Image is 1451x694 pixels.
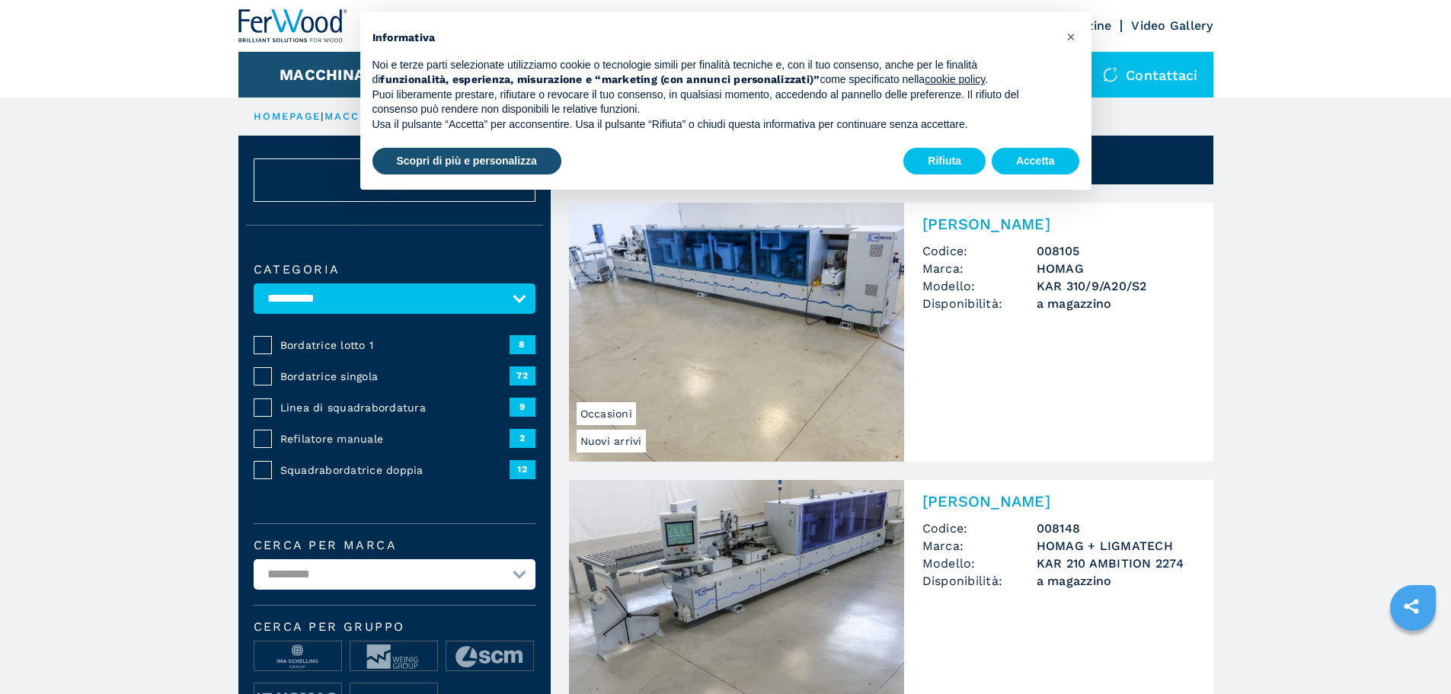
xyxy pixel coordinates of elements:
span: Codice: [922,520,1037,537]
iframe: Chat [1386,625,1440,683]
h2: Informativa [372,30,1055,46]
span: 8 [510,335,535,353]
button: ResetAnnulla [254,158,535,202]
span: Bordatrice lotto 1 [280,337,510,353]
p: Usa il pulsante “Accetta” per acconsentire. Usa il pulsante “Rifiuta” o chiudi questa informativa... [372,117,1055,133]
label: Categoria [254,264,535,276]
span: | [321,110,324,122]
strong: funzionalità, esperienza, misurazione e “marketing (con annunci personalizzati)” [380,73,820,85]
h3: HOMAG [1037,260,1195,277]
a: HOMEPAGE [254,110,321,122]
h2: [PERSON_NAME] [922,215,1195,233]
h2: [PERSON_NAME] [922,492,1195,510]
span: Refilatore manuale [280,431,510,446]
span: Modello: [922,277,1037,295]
p: Puoi liberamente prestare, rifiutare o revocare il tuo consenso, in qualsiasi momento, accedendo ... [372,88,1055,117]
span: Bordatrice singola [280,369,510,384]
span: 9 [510,398,535,416]
span: a magazzino [1037,572,1195,590]
img: image [254,641,341,672]
a: sharethis [1392,587,1430,625]
img: Contattaci [1103,67,1118,82]
button: Chiudi questa informativa [1059,24,1084,49]
span: Cerca per Gruppo [254,621,535,633]
label: Cerca per marca [254,539,535,552]
span: Nuovi arrivi [577,430,646,453]
button: Macchinari [280,66,381,84]
span: Modello: [922,555,1037,572]
span: 12 [510,460,535,478]
a: cookie policy [925,73,985,85]
span: a magazzino [1037,295,1195,312]
h3: KAR 310/9/A20/S2 [1037,277,1195,295]
span: Disponibilità: [922,572,1037,590]
h3: 008148 [1037,520,1195,537]
button: Scopri di più e personalizza [372,148,561,175]
h3: HOMAG + LIGMATECH [1037,537,1195,555]
div: Contattaci [1088,52,1213,98]
a: macchinari [324,110,404,122]
span: 72 [510,366,535,385]
span: Linea di squadrabordatura [280,400,510,415]
img: Ferwood [238,9,348,43]
span: Squadrabordatrice doppia [280,462,510,478]
span: Occasioni [577,402,636,425]
img: image [446,641,533,672]
h3: KAR 210 AMBITION 2274 [1037,555,1195,572]
a: Bordatrice Singola HOMAG KAR 310/9/A20/S2Nuovi arriviOccasioni[PERSON_NAME]Codice:008105Marca:HOM... [569,203,1213,462]
span: Marca: [922,537,1037,555]
span: Disponibilità: [922,295,1037,312]
span: Codice: [922,242,1037,260]
a: Video Gallery [1131,18,1213,33]
img: Bordatrice Singola HOMAG KAR 310/9/A20/S2 [569,203,904,462]
button: Accetta [992,148,1079,175]
span: × [1066,27,1075,46]
p: Noi e terze parti selezionate utilizziamo cookie o tecnologie simili per finalità tecniche e, con... [372,58,1055,88]
button: Rifiuta [903,148,986,175]
img: image [350,641,437,672]
span: 2 [510,429,535,447]
h3: 008105 [1037,242,1195,260]
span: Marca: [922,260,1037,277]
